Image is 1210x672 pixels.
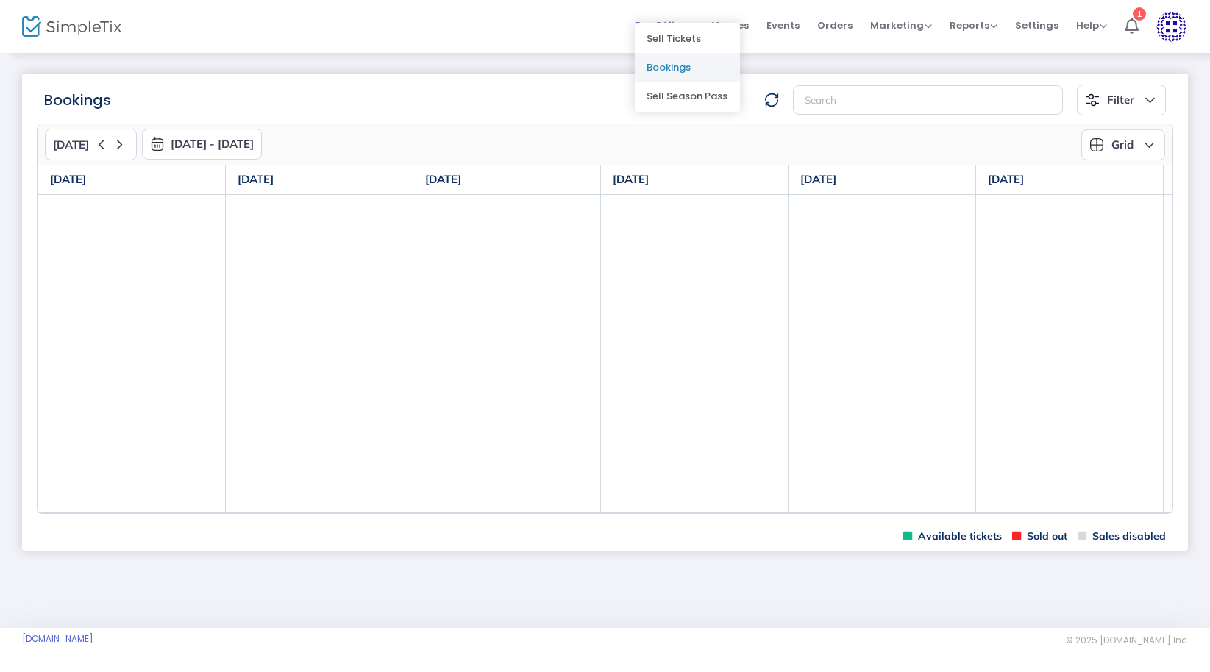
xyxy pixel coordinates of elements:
[903,529,1002,543] span: Available tickets
[712,7,749,44] span: Venues
[817,7,853,44] span: Orders
[1077,85,1166,115] button: Filter
[142,129,262,160] button: [DATE] - [DATE]
[789,165,976,195] th: [DATE]
[764,93,779,107] img: refresh-data
[1076,18,1107,32] span: Help
[635,18,694,32] span: Box Office
[45,129,137,160] button: [DATE]
[1066,635,1188,646] span: © 2025 [DOMAIN_NAME] Inc.
[1133,7,1146,21] div: 1
[1085,93,1100,107] img: filter
[1089,137,1104,152] img: grid
[1081,129,1165,160] button: Grid
[44,89,111,111] m-panel-title: Bookings
[1015,7,1058,44] span: Settings
[226,165,413,195] th: [DATE]
[766,7,800,44] span: Events
[635,53,740,82] li: Bookings
[1012,529,1067,543] span: Sold out
[22,633,93,645] a: [DOMAIN_NAME]
[150,137,165,151] img: monthly
[976,165,1164,195] th: [DATE]
[870,18,932,32] span: Marketing
[950,18,997,32] span: Reports
[1078,529,1166,543] span: Sales disabled
[635,24,740,53] li: Sell Tickets
[601,165,789,195] th: [DATE]
[53,138,89,151] span: [DATE]
[635,82,740,110] li: Sell Season Pass
[38,165,226,195] th: [DATE]
[793,85,1063,115] input: Search
[413,165,601,195] th: [DATE]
